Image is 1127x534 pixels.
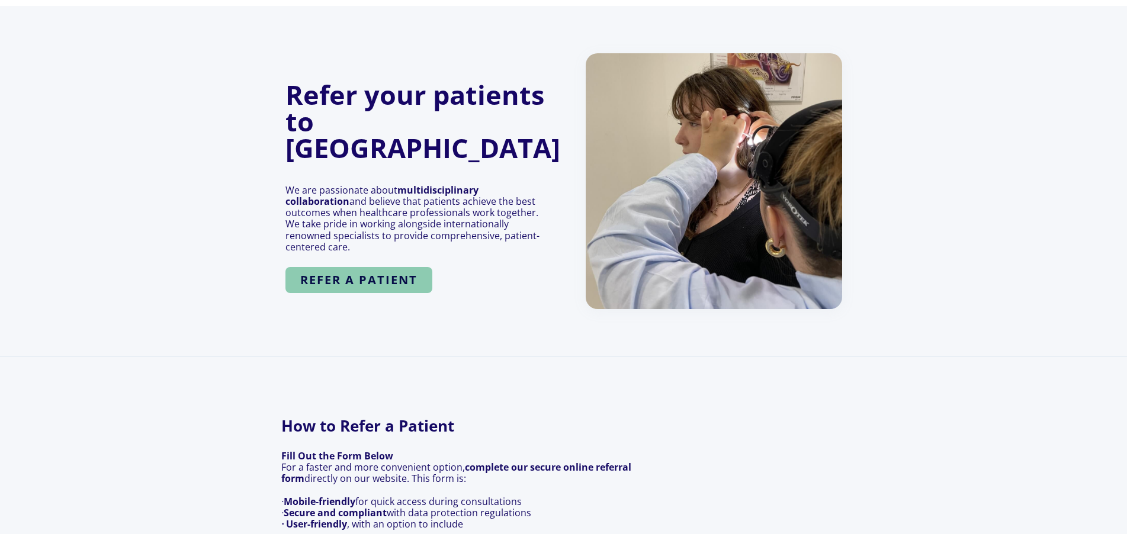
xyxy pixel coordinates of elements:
[285,185,541,253] p: We are passionate about and believe that patients achieve the best outcomes when healthcare profe...
[281,517,347,530] strong: ᐧ User-friendly
[281,416,628,436] strong: How to Refer a Patient
[284,506,387,519] strong: Secure and compliant
[281,451,655,530] p: For a faster and more convenient option, directly on our website. This form is: ‍ ᐧ for quick acc...
[300,272,418,288] strong: refer a patient
[285,81,560,161] h1: Refer your patients to [GEOGRAPHIC_DATA]
[285,184,479,208] strong: multidisciplinary collaboration
[281,461,631,485] strong: complete our secure online referral form
[281,449,393,462] strong: Fill Out the Form Below
[285,267,432,293] a: refer a patient
[284,495,355,508] strong: Mobile-friendly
